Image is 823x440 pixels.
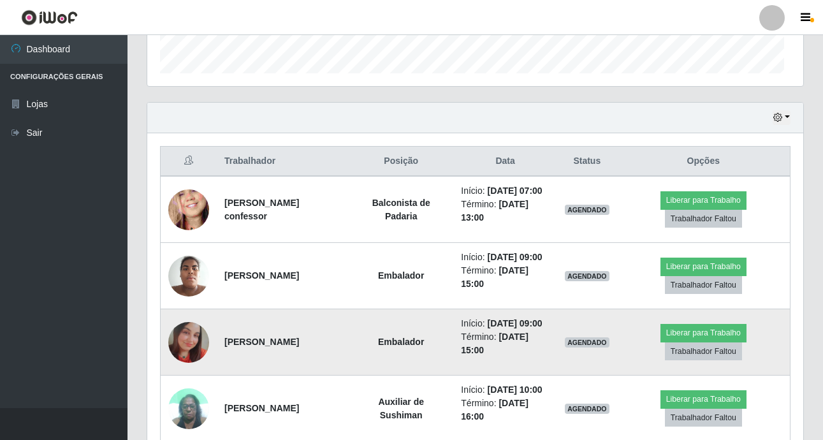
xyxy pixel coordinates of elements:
th: Trabalhador [217,147,349,177]
time: [DATE] 09:00 [488,252,543,262]
strong: [PERSON_NAME] [224,337,299,347]
li: Término: [461,198,550,224]
button: Trabalhador Faltou [665,409,742,427]
strong: Auxiliar de Sushiman [378,397,424,420]
strong: [PERSON_NAME] confessor [224,198,299,221]
img: 1749572349295.jpeg [168,322,209,363]
li: Início: [461,317,550,330]
span: AGENDADO [565,337,609,348]
li: Término: [461,397,550,423]
button: Liberar para Trabalho [660,390,747,408]
img: 1650483938365.jpeg [168,249,209,303]
time: [DATE] 09:00 [488,318,543,328]
th: Data [453,147,557,177]
li: Início: [461,184,550,198]
li: Término: [461,264,550,291]
button: Liberar para Trabalho [660,191,747,209]
strong: Embalador [378,270,424,281]
li: Início: [461,251,550,264]
img: 1704231584676.jpeg [168,381,209,436]
span: AGENDADO [565,205,609,215]
strong: Embalador [378,337,424,347]
strong: [PERSON_NAME] [224,403,299,413]
button: Trabalhador Faltou [665,210,742,228]
button: Liberar para Trabalho [660,258,747,275]
strong: [PERSON_NAME] [224,270,299,281]
span: AGENDADO [565,271,609,281]
th: Status [557,147,617,177]
time: [DATE] 10:00 [488,385,543,395]
th: Posição [349,147,453,177]
th: Opções [617,147,790,177]
button: Trabalhador Faltou [665,342,742,360]
span: AGENDADO [565,404,609,414]
time: [DATE] 07:00 [488,186,543,196]
img: 1650948199907.jpeg [168,165,209,254]
strong: Balconista de Padaria [372,198,430,221]
img: CoreUI Logo [21,10,78,26]
button: Liberar para Trabalho [660,324,747,342]
li: Término: [461,330,550,357]
li: Início: [461,383,550,397]
button: Trabalhador Faltou [665,276,742,294]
